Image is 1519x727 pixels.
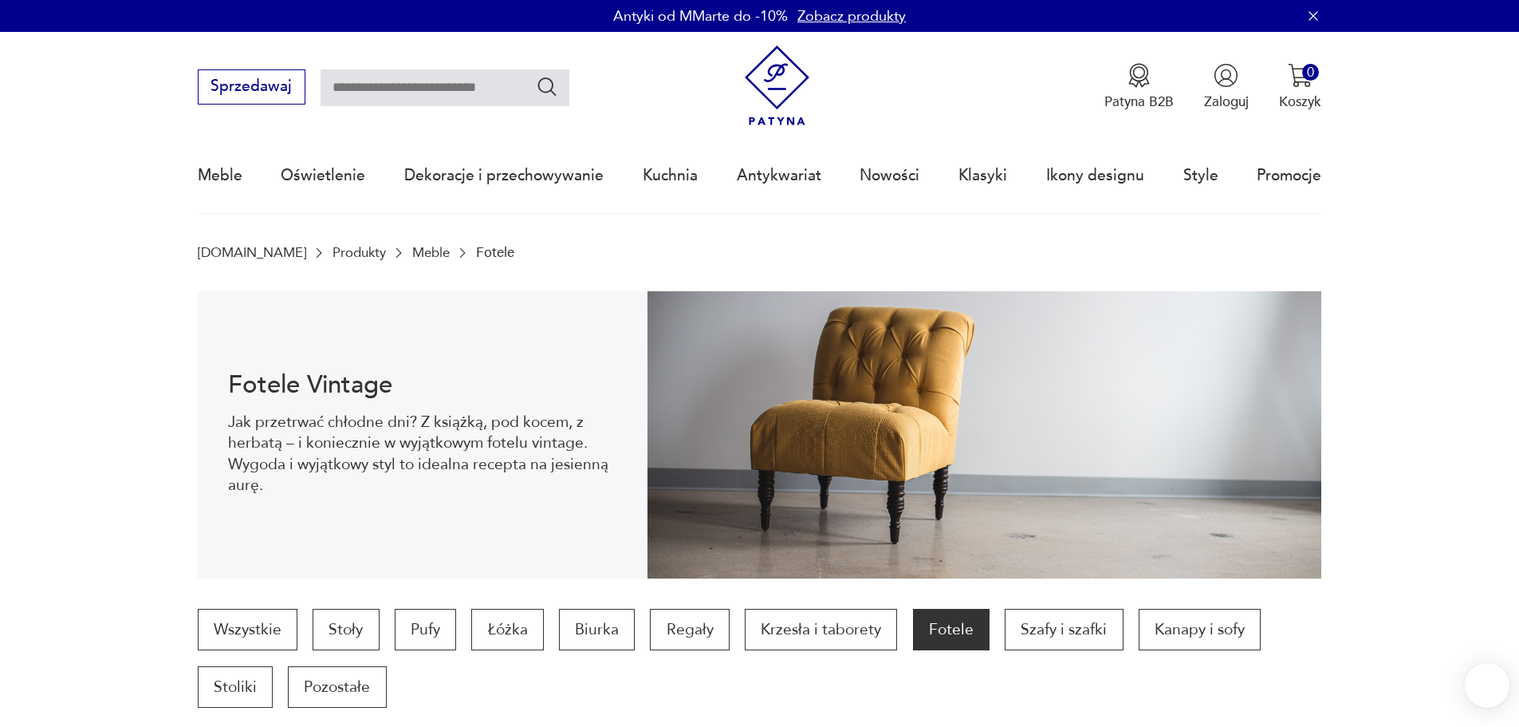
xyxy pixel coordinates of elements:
img: Ikonka użytkownika [1214,63,1238,88]
a: Łóżka [471,609,543,650]
a: Pufy [395,609,456,650]
a: Meble [198,139,242,212]
a: Kanapy i sofy [1139,609,1261,650]
a: Stoliki [198,666,273,708]
a: Sprzedawaj [198,81,305,94]
iframe: Smartsupp widget button [1465,663,1509,708]
button: 0Koszyk [1279,63,1321,111]
a: Meble [412,245,450,260]
a: Regały [650,609,729,650]
p: Antyki od MMarte do -10% [613,6,788,26]
p: Koszyk [1279,93,1321,111]
p: Fotele [476,245,514,260]
a: Nowości [860,139,919,212]
a: Antykwariat [737,139,821,212]
a: Pozostałe [288,666,386,708]
a: Promocje [1257,139,1321,212]
div: 0 [1302,64,1319,81]
a: Ikony designu [1046,139,1144,212]
a: Biurka [559,609,635,650]
a: Szafy i szafki [1005,609,1123,650]
p: Zaloguj [1204,93,1249,111]
a: Kuchnia [643,139,698,212]
a: [DOMAIN_NAME] [198,245,306,260]
a: Fotele [913,609,990,650]
img: Ikona medalu [1127,63,1151,88]
a: Wszystkie [198,609,297,650]
img: Patyna - sklep z meblami i dekoracjami vintage [737,45,817,126]
button: Szukaj [536,75,559,98]
a: Stoły [313,609,379,650]
h1: Fotele Vintage [228,373,616,397]
a: Oświetlenie [281,139,365,212]
a: Style [1183,139,1218,212]
img: 9275102764de9360b0b1aa4293741aa9.jpg [647,291,1322,579]
p: Patyna B2B [1104,93,1174,111]
a: Produkty [333,245,386,260]
a: Krzesła i taborety [745,609,897,650]
a: Dekoracje i przechowywanie [404,139,604,212]
button: Zaloguj [1204,63,1249,111]
a: Ikona medaluPatyna B2B [1104,63,1174,111]
button: Sprzedawaj [198,69,305,105]
button: Patyna B2B [1104,63,1174,111]
a: Zobacz produkty [797,6,906,26]
p: Jak przetrwać chłodne dni? Z książką, pod kocem, z herbatą – i koniecznie w wyjątkowym fotelu vin... [228,412,616,496]
a: Klasyki [958,139,1007,212]
img: Ikona koszyka [1288,63,1312,88]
